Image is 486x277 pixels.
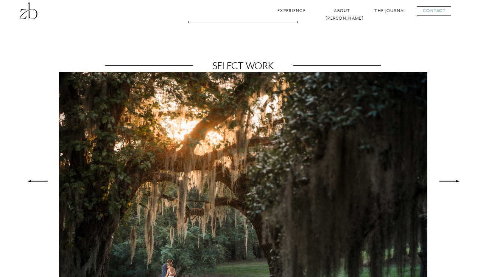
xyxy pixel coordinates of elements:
[202,59,284,72] h3: Select Work
[276,7,307,14] a: Experience
[326,7,359,14] a: About [PERSON_NAME]
[374,7,407,14] a: The Journal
